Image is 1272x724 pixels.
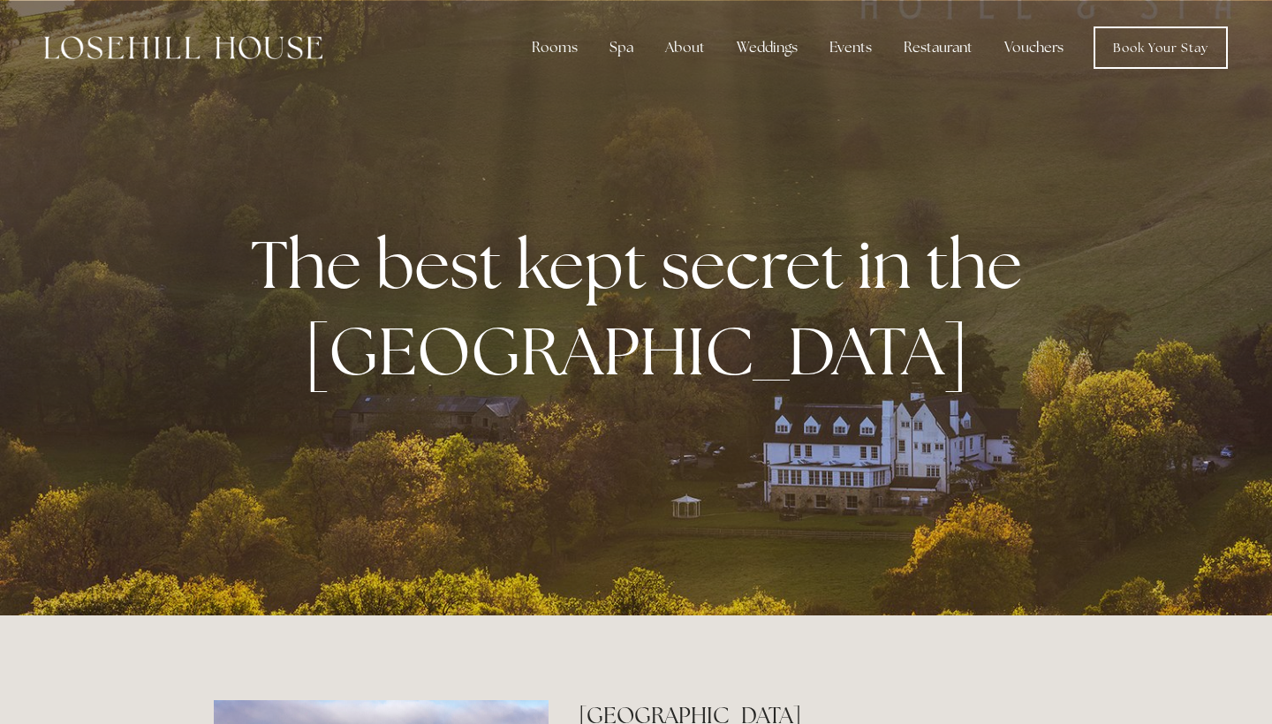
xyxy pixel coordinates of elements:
div: Weddings [723,30,812,65]
strong: The best kept secret in the [GEOGRAPHIC_DATA] [251,221,1036,394]
a: Vouchers [990,30,1078,65]
div: Restaurant [890,30,987,65]
div: About [651,30,719,65]
div: Spa [595,30,647,65]
div: Events [815,30,886,65]
a: Book Your Stay [1094,26,1228,69]
div: Rooms [518,30,592,65]
img: Losehill House [44,36,322,59]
